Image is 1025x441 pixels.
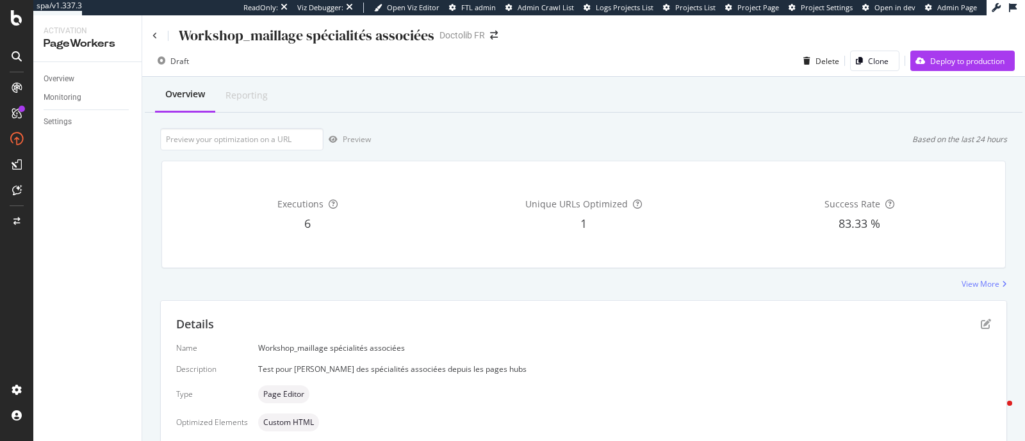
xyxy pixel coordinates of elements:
div: Type [176,389,248,399]
div: Optimized Elements [176,417,248,428]
span: Admin Page [937,3,977,12]
div: Clone [868,56,889,67]
a: Click to go back [152,32,158,40]
a: Monitoring [44,91,133,104]
span: Projects List [675,3,716,12]
div: Monitoring [44,91,81,104]
a: Admin Crawl List [505,3,574,13]
span: Admin Crawl List [518,3,574,12]
input: Preview your optimization on a URL [160,128,324,150]
a: Admin Page [925,3,977,13]
a: Projects List [663,3,716,13]
div: PageWorkers [44,36,131,51]
a: Logs Projects List [584,3,653,13]
button: Clone [850,51,899,71]
a: FTL admin [449,3,496,13]
span: Logs Projects List [596,3,653,12]
button: Preview [324,129,371,150]
div: pen-to-square [981,319,991,329]
div: Draft [170,56,189,67]
span: Project Settings [801,3,853,12]
div: arrow-right-arrow-left [490,31,498,40]
button: Deploy to production [910,51,1015,71]
div: Overview [165,88,205,100]
div: Details [176,316,214,333]
div: Reporting [225,89,268,102]
span: Custom HTML [263,419,314,426]
div: Description [176,364,248,374]
div: Delete [816,56,839,67]
span: Success Rate [824,198,880,210]
div: neutral label [258,413,319,431]
div: Name [176,342,248,353]
div: Settings [44,115,72,129]
a: Project Settings [789,3,853,13]
span: Executions [277,198,324,210]
span: Open Viz Editor [387,3,439,12]
span: 83.33 % [839,216,880,231]
div: Test pour [PERSON_NAME] des spécialités associées depuis les pages hubs [258,364,991,374]
div: Preview [343,134,371,145]
div: neutral label [258,385,309,403]
a: Open Viz Editor [374,3,439,13]
div: Overview [44,72,74,86]
div: ReadOnly: [243,3,278,13]
span: Page Editor [263,390,304,398]
button: Delete [798,51,839,71]
a: Open in dev [862,3,915,13]
span: Open in dev [874,3,915,12]
div: Workshop_maillage spécialités associées [258,342,991,353]
div: Deploy to production [930,56,1004,67]
a: View More [962,278,1007,289]
a: Settings [44,115,133,129]
div: Workshop_maillage spécialités associées [179,26,434,45]
a: Project Page [725,3,779,13]
div: Viz Debugger: [297,3,343,13]
div: View More [962,278,999,289]
span: 6 [304,216,311,231]
span: Unique URLs Optimized [525,198,628,210]
div: Based on the last 24 hours [912,134,1007,145]
iframe: Intercom live chat [981,397,1012,428]
span: FTL admin [461,3,496,12]
div: Doctolib FR [439,29,485,42]
span: 1 [580,216,587,231]
div: Activation [44,26,131,36]
a: Overview [44,72,133,86]
span: Project Page [737,3,779,12]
